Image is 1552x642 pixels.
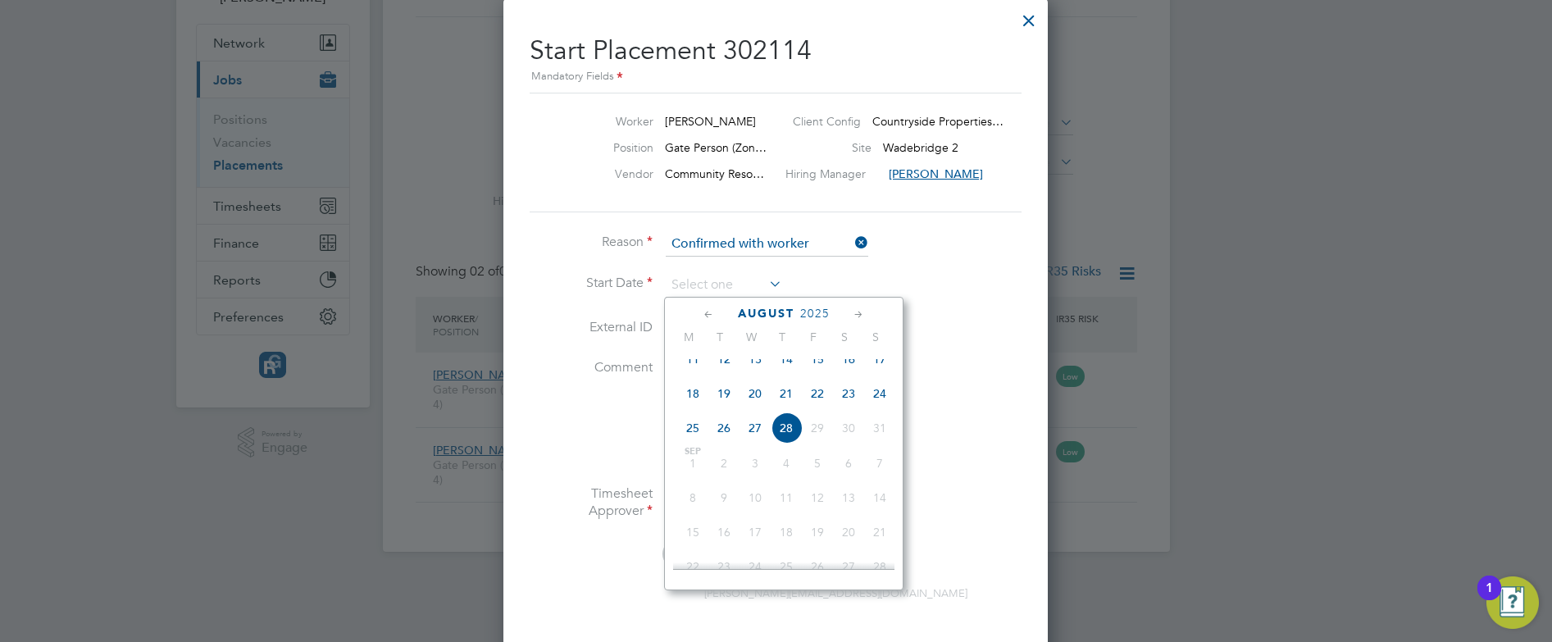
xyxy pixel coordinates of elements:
span: 29 [802,412,833,444]
span: 15 [802,344,833,375]
span: M [673,330,704,344]
span: Community Reso… [665,166,764,181]
span: 27 [833,551,864,582]
span: 14 [771,344,802,375]
span: Countryside Properties… [872,114,1004,129]
span: 12 [708,344,740,375]
span: 27 [740,412,771,444]
span: T [704,330,735,344]
span: 20 [740,378,771,409]
label: Reason [530,234,653,251]
span: 8 [677,482,708,513]
span: 16 [708,517,740,548]
div: Mandatory Fields [530,68,1022,86]
span: 2025 [800,307,830,321]
span: 31 [864,412,895,444]
label: Comment [530,359,653,376]
span: 11 [771,482,802,513]
span: S [860,330,891,344]
label: Site [806,140,872,155]
span: 19 [708,378,740,409]
span: 21 [771,378,802,409]
span: 23 [708,551,740,582]
label: Worker [563,114,653,129]
span: Wadebridge 2 [883,140,958,155]
span: 18 [771,517,802,548]
span: 4 [771,448,802,479]
input: Select one [666,232,868,257]
span: 13 [740,344,771,375]
span: 1 [677,448,708,479]
span: 26 [708,412,740,444]
span: 24 [740,551,771,582]
label: Position [563,140,653,155]
span: 6 [833,448,864,479]
span: 9 [708,482,740,513]
span: Sep [677,448,708,456]
span: 24 [864,378,895,409]
span: T [767,330,798,344]
span: 23 [833,378,864,409]
span: 14 [864,482,895,513]
span: [PERSON_NAME] [665,114,756,129]
label: External ID [530,319,653,336]
span: S [829,330,860,344]
span: 3 [740,448,771,479]
span: [PERSON_NAME] [889,166,983,181]
div: 1 [1486,588,1493,609]
label: Timesheet Approver [530,485,653,520]
span: 21 [864,517,895,548]
span: 5 [802,448,833,479]
span: 28 [864,551,895,582]
span: 13 [833,482,864,513]
span: 7 [864,448,895,479]
span: F [798,330,829,344]
span: 16 [833,344,864,375]
button: Open Resource Center, 1 new notification [1486,576,1539,629]
span: 28 [771,412,802,444]
span: 11 [677,344,708,375]
label: Client Config [793,114,861,129]
span: 17 [864,344,895,375]
span: 15 [677,517,708,548]
span: 19 [802,517,833,548]
span: 25 [677,412,708,444]
span: DN [662,540,691,568]
span: 22 [802,378,833,409]
span: 30 [833,412,864,444]
input: Select one [666,273,782,298]
h2: Start Placement 302114 [530,21,1022,86]
span: 17 [740,517,771,548]
label: Vendor [563,166,653,181]
span: 22 [677,551,708,582]
span: 12 [802,482,833,513]
span: 20 [833,517,864,548]
span: 26 [802,551,833,582]
span: Gate Person (Zon… [665,140,767,155]
span: W [735,330,767,344]
span: [PERSON_NAME][EMAIL_ADDRESS][DOMAIN_NAME] [704,586,967,600]
label: Hiring Manager [785,166,877,181]
span: August [738,307,794,321]
label: Start Date [530,275,653,292]
span: 25 [771,551,802,582]
span: 18 [677,378,708,409]
span: 2 [708,448,740,479]
span: 10 [740,482,771,513]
